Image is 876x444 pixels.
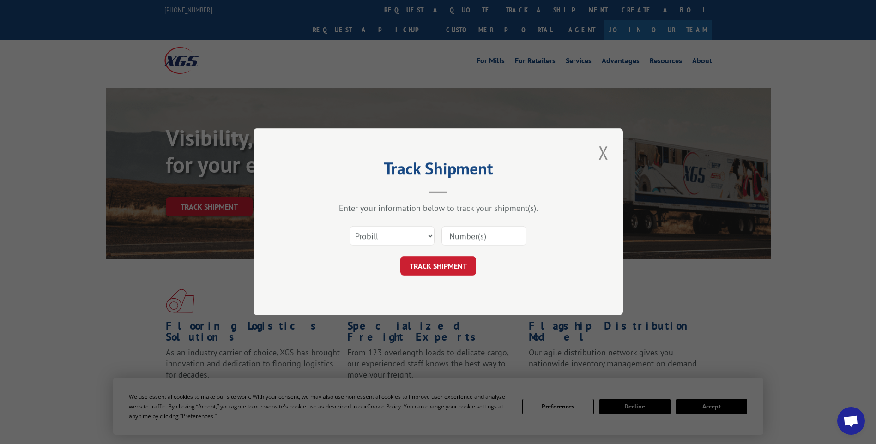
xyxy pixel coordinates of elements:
[441,227,526,246] input: Number(s)
[837,407,865,435] a: Open chat
[300,162,577,180] h2: Track Shipment
[300,203,577,214] div: Enter your information below to track your shipment(s).
[400,257,476,276] button: TRACK SHIPMENT
[596,140,611,165] button: Close modal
